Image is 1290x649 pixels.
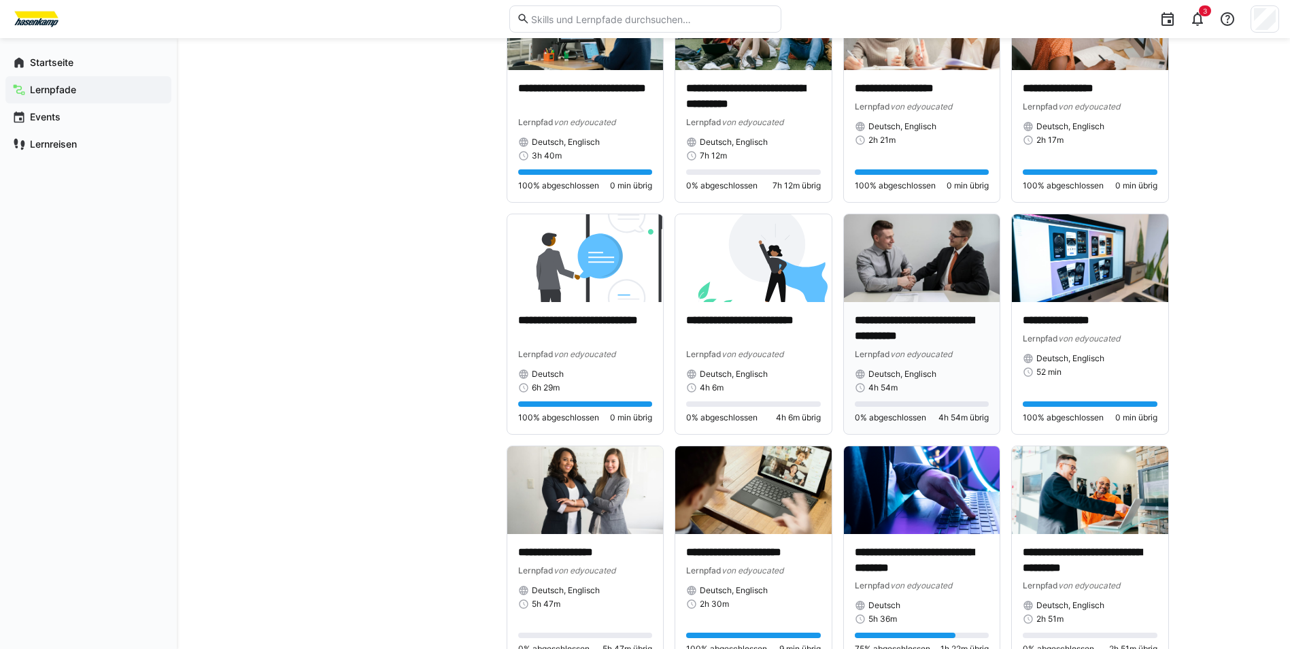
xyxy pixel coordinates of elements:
[868,121,936,132] span: Deutsch, Englisch
[855,101,890,112] span: Lernpfad
[518,349,554,359] span: Lernpfad
[1023,580,1058,590] span: Lernpfad
[1036,600,1104,611] span: Deutsch, Englisch
[700,382,724,393] span: 4h 6m
[610,180,652,191] span: 0 min übrig
[686,117,722,127] span: Lernpfad
[1036,135,1064,146] span: 2h 17m
[855,580,890,590] span: Lernpfad
[868,614,897,625] span: 5h 36m
[532,137,600,148] span: Deutsch, Englisch
[773,180,821,191] span: 7h 12m übrig
[1036,353,1104,364] span: Deutsch, Englisch
[507,446,664,534] img: image
[1036,367,1062,378] span: 52 min
[1115,180,1157,191] span: 0 min übrig
[518,565,554,576] span: Lernpfad
[868,135,896,146] span: 2h 21m
[700,150,727,161] span: 7h 12m
[722,565,783,576] span: von edyoucated
[530,13,773,25] input: Skills und Lernpfade durchsuchen…
[776,412,821,423] span: 4h 6m übrig
[868,600,900,611] span: Deutsch
[1036,614,1064,625] span: 2h 51m
[1012,446,1168,534] img: image
[675,214,832,302] img: image
[855,412,926,423] span: 0% abgeschlossen
[855,349,890,359] span: Lernpfad
[518,180,599,191] span: 100% abgeschlossen
[938,412,989,423] span: 4h 54m übrig
[868,369,936,380] span: Deutsch, Englisch
[610,412,652,423] span: 0 min übrig
[844,446,1000,534] img: image
[890,101,952,112] span: von edyoucated
[554,565,615,576] span: von edyoucated
[554,117,615,127] span: von edyoucated
[686,349,722,359] span: Lernpfad
[686,565,722,576] span: Lernpfad
[1023,180,1104,191] span: 100% abgeschlossen
[532,382,560,393] span: 6h 29m
[686,180,758,191] span: 0% abgeschlossen
[1058,580,1120,590] span: von edyoucated
[722,349,783,359] span: von edyoucated
[868,382,898,393] span: 4h 54m
[700,599,729,610] span: 2h 30m
[890,349,952,359] span: von edyoucated
[532,369,564,380] span: Deutsch
[675,446,832,534] img: image
[507,214,664,302] img: image
[844,214,1000,302] img: image
[518,117,554,127] span: Lernpfad
[1023,101,1058,112] span: Lernpfad
[1036,121,1104,132] span: Deutsch, Englisch
[855,180,936,191] span: 100% abgeschlossen
[947,180,989,191] span: 0 min übrig
[1203,7,1207,15] span: 3
[1058,101,1120,112] span: von edyoucated
[722,117,783,127] span: von edyoucated
[700,369,768,380] span: Deutsch, Englisch
[890,580,952,590] span: von edyoucated
[532,599,560,610] span: 5h 47m
[554,349,615,359] span: von edyoucated
[1115,412,1157,423] span: 0 min übrig
[518,412,599,423] span: 100% abgeschlossen
[1023,412,1104,423] span: 100% abgeschlossen
[1012,214,1168,302] img: image
[700,137,768,148] span: Deutsch, Englisch
[700,585,768,596] span: Deutsch, Englisch
[1058,333,1120,344] span: von edyoucated
[532,150,562,161] span: 3h 40m
[1023,333,1058,344] span: Lernpfad
[686,412,758,423] span: 0% abgeschlossen
[532,585,600,596] span: Deutsch, Englisch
